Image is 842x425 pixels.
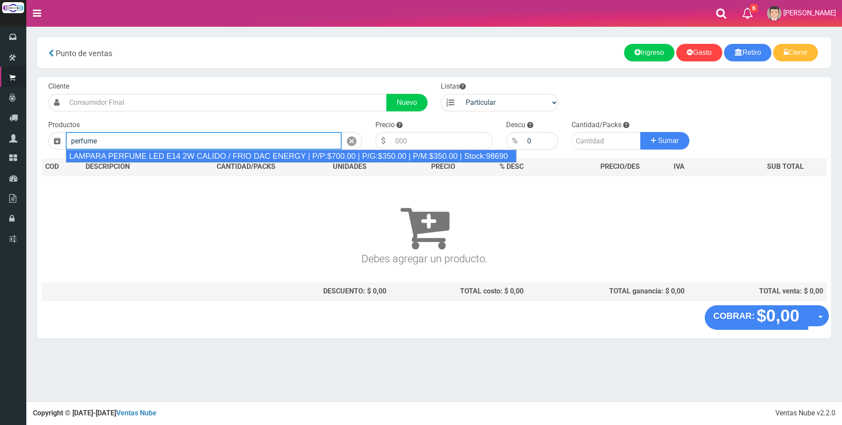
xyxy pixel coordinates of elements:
[571,120,621,130] label: Cantidad/Packs
[674,162,685,171] span: IVA
[506,132,523,150] div: %
[2,2,24,13] img: Logo grande
[658,137,679,144] span: Sumar
[42,158,82,176] th: COD
[600,162,640,171] span: PRECIO/DES
[767,6,781,21] img: User Image
[375,120,395,130] label: Precio
[48,82,69,92] label: Cliente
[714,311,755,321] strong: COBRAR:
[499,162,524,171] span: % DESC
[56,49,112,58] span: Punto de ventas
[724,44,772,61] a: Retiro
[33,409,157,417] strong: Copyright © [DATE]-[DATE]
[506,120,525,130] label: Descu
[624,44,674,61] a: Ingreso
[571,132,641,150] input: Cantidad
[182,158,310,176] th: CANTIDAD/PACKS
[692,286,823,296] div: TOTAL venta: $ 0,00
[531,286,685,296] div: TOTAL ganancia: $ 0,00
[116,409,157,417] a: Ventas Nube
[66,150,517,163] div: LAMPARA PERFUME LED E14 2W CALIDO / FRIO DAC ENERGY | P/P:$700.00 | P/G:$350.00 | P/M:$350.00 | S...
[386,94,428,111] a: Nuevo
[750,4,758,12] span: 6
[640,132,689,150] button: Sumar
[441,82,466,92] label: Listas
[98,162,130,171] span: CRIPCION
[186,286,386,296] div: DESCUENTO: $ 0,00
[393,286,524,296] div: TOTAL costo: $ 0,00
[676,44,722,61] a: Gasto
[756,306,799,325] strong: $0,00
[775,408,835,418] div: Ventas Nube v2.2.0
[391,132,493,150] input: 000
[431,162,455,172] span: PRECIO
[48,120,80,130] label: Productos
[45,189,804,264] h3: Debes agregar un producto.
[767,162,804,172] span: SUB TOTAL
[65,94,387,111] input: Consumidor Final
[705,305,809,330] button: COBRAR: $0,00
[773,44,818,61] a: Cierre
[783,9,836,17] span: [PERSON_NAME]
[66,132,342,150] input: Introduzca el nombre del producto
[523,132,558,150] input: 000
[310,158,389,176] th: UNIDADES
[375,132,391,150] div: $
[82,158,182,176] th: DES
